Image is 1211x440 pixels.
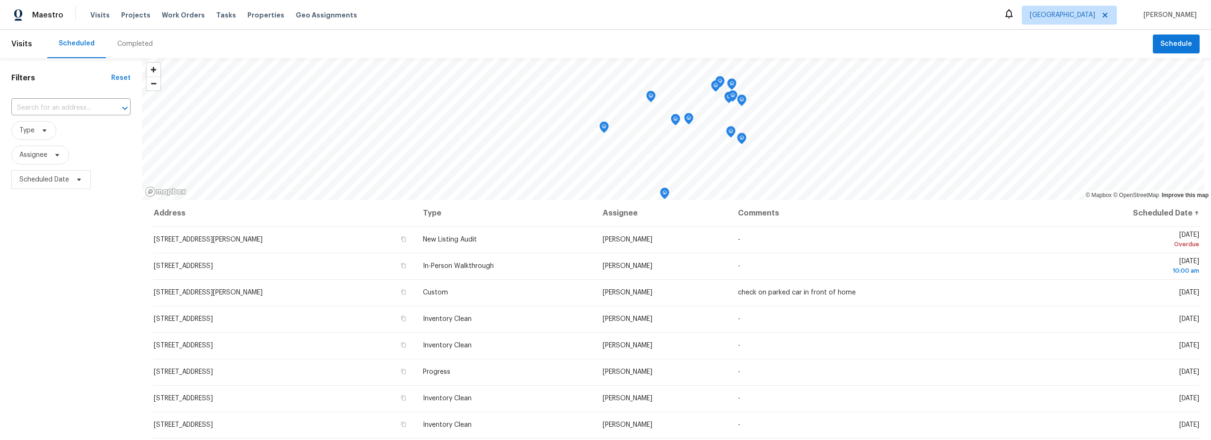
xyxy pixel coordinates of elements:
[216,12,236,18] span: Tasks
[11,73,111,83] h1: Filters
[154,263,213,269] span: [STREET_ADDRESS]
[1153,35,1200,54] button: Schedule
[11,34,32,54] span: Visits
[1179,422,1199,428] span: [DATE]
[32,10,63,20] span: Maestro
[603,342,652,349] span: [PERSON_NAME]
[1052,232,1199,249] span: [DATE]
[423,289,448,296] span: Custom
[153,200,415,226] th: Address
[154,316,213,322] span: [STREET_ADDRESS]
[399,288,408,296] button: Copy Address
[423,236,477,243] span: New Listing Audit
[147,77,160,90] button: Zoom out
[711,80,720,95] div: Map marker
[684,113,693,128] div: Map marker
[59,39,95,48] div: Scheduled
[1086,192,1112,198] a: Mapbox
[1140,10,1197,20] span: [PERSON_NAME]
[1179,342,1199,349] span: [DATE]
[1044,200,1200,226] th: Scheduled Date ↑
[423,263,494,269] span: In-Person Walkthrough
[715,76,725,91] div: Map marker
[296,10,357,20] span: Geo Assignments
[737,133,746,147] div: Map marker
[399,394,408,402] button: Copy Address
[603,369,652,375] span: [PERSON_NAME]
[738,369,740,375] span: -
[599,121,609,136] div: Map marker
[724,92,734,106] div: Map marker
[727,78,737,93] div: Map marker
[154,395,213,402] span: [STREET_ADDRESS]
[1179,289,1199,296] span: [DATE]
[738,316,740,322] span: -
[1179,316,1199,322] span: [DATE]
[423,369,450,375] span: Progress
[118,102,132,115] button: Open
[595,200,730,226] th: Assignee
[19,126,35,135] span: Type
[603,395,652,402] span: [PERSON_NAME]
[142,58,1204,200] canvas: Map
[738,395,740,402] span: -
[603,263,652,269] span: [PERSON_NAME]
[738,342,740,349] span: -
[1030,10,1095,20] span: [GEOGRAPHIC_DATA]
[423,395,472,402] span: Inventory Clean
[111,73,131,83] div: Reset
[399,261,408,270] button: Copy Address
[154,236,263,243] span: [STREET_ADDRESS][PERSON_NAME]
[415,200,595,226] th: Type
[1052,266,1199,276] div: 10:00 am
[671,114,680,129] div: Map marker
[145,186,186,197] a: Mapbox homepage
[423,316,472,322] span: Inventory Clean
[1160,38,1192,50] span: Schedule
[738,263,740,269] span: -
[603,316,652,322] span: [PERSON_NAME]
[423,342,472,349] span: Inventory Clean
[1179,369,1199,375] span: [DATE]
[247,10,284,20] span: Properties
[660,188,669,202] div: Map marker
[738,236,740,243] span: -
[646,91,656,105] div: Map marker
[154,289,263,296] span: [STREET_ADDRESS][PERSON_NAME]
[147,63,160,77] button: Zoom in
[121,10,150,20] span: Projects
[399,314,408,323] button: Copy Address
[90,10,110,20] span: Visits
[1052,258,1199,276] span: [DATE]
[11,101,104,115] input: Search for an address...
[154,369,213,375] span: [STREET_ADDRESS]
[738,422,740,428] span: -
[19,150,47,160] span: Assignee
[399,341,408,349] button: Copy Address
[1162,192,1209,198] a: Improve this map
[737,95,746,109] div: Map marker
[603,236,652,243] span: [PERSON_NAME]
[1052,240,1199,249] div: Overdue
[154,342,213,349] span: [STREET_ADDRESS]
[738,289,856,296] span: check on parked car in front of home
[603,289,652,296] span: [PERSON_NAME]
[726,126,736,141] div: Map marker
[603,422,652,428] span: [PERSON_NAME]
[117,39,153,49] div: Completed
[1179,395,1199,402] span: [DATE]
[728,90,737,105] div: Map marker
[423,422,472,428] span: Inventory Clean
[730,200,1044,226] th: Comments
[1113,192,1159,198] a: OpenStreetMap
[399,367,408,376] button: Copy Address
[19,175,69,184] span: Scheduled Date
[154,422,213,428] span: [STREET_ADDRESS]
[162,10,205,20] span: Work Orders
[399,235,408,243] button: Copy Address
